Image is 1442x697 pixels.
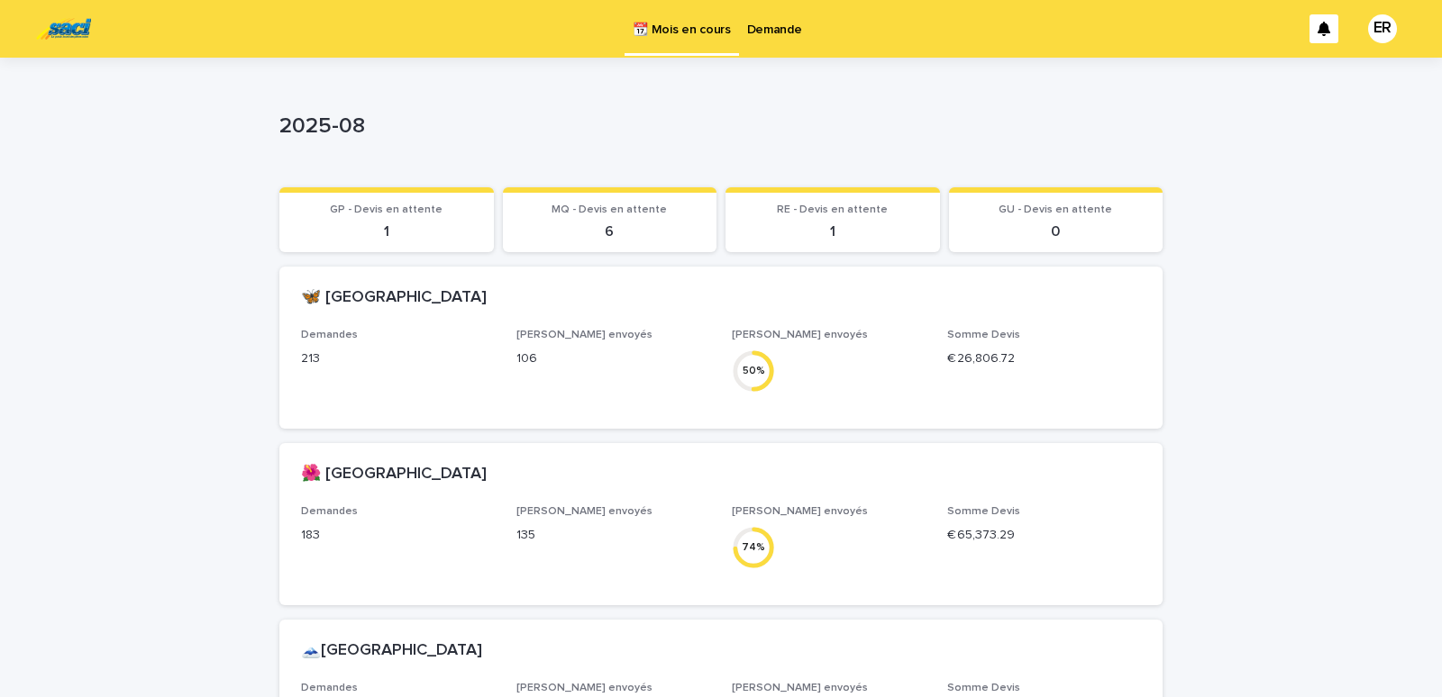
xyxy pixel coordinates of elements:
p: 1 [290,223,483,240]
span: [PERSON_NAME] envoyés [732,330,868,340]
p: 135 [516,526,710,545]
div: 74 % [732,538,775,557]
span: GU - Devis en attente [999,204,1112,215]
span: RE - Devis en attente [777,204,888,215]
span: Demandes [301,683,358,693]
p: € 26,806.72 [947,349,1141,368]
img: UC29JcTLQ3GheANZ19ks [36,11,91,47]
h2: 🗻[GEOGRAPHIC_DATA] [301,641,482,661]
span: Demandes [301,506,358,517]
span: [PERSON_NAME] envoyés [516,683,653,693]
div: 50 % [732,361,775,380]
h2: 🦋 [GEOGRAPHIC_DATA] [301,288,487,308]
p: 183 [301,526,495,545]
span: [PERSON_NAME] envoyés [516,506,653,517]
p: € 65,373.29 [947,526,1141,545]
span: [PERSON_NAME] envoyés [516,330,653,340]
p: 106 [516,349,710,368]
span: [PERSON_NAME] envoyés [732,683,868,693]
span: GP - Devis en attente [330,204,443,215]
span: Somme Devis [947,330,1020,340]
p: 213 [301,349,495,368]
span: [PERSON_NAME] envoyés [732,506,868,517]
p: 0 [960,223,1153,240]
div: ER [1368,14,1397,43]
span: Somme Devis [947,506,1020,517]
p: 2025-08 [279,113,1155,140]
span: Somme Devis [947,683,1020,693]
p: 1 [736,223,929,240]
h2: 🌺 [GEOGRAPHIC_DATA] [301,465,487,484]
span: Demandes [301,330,358,340]
p: 6 [514,223,707,240]
span: MQ - Devis en attente [552,204,667,215]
